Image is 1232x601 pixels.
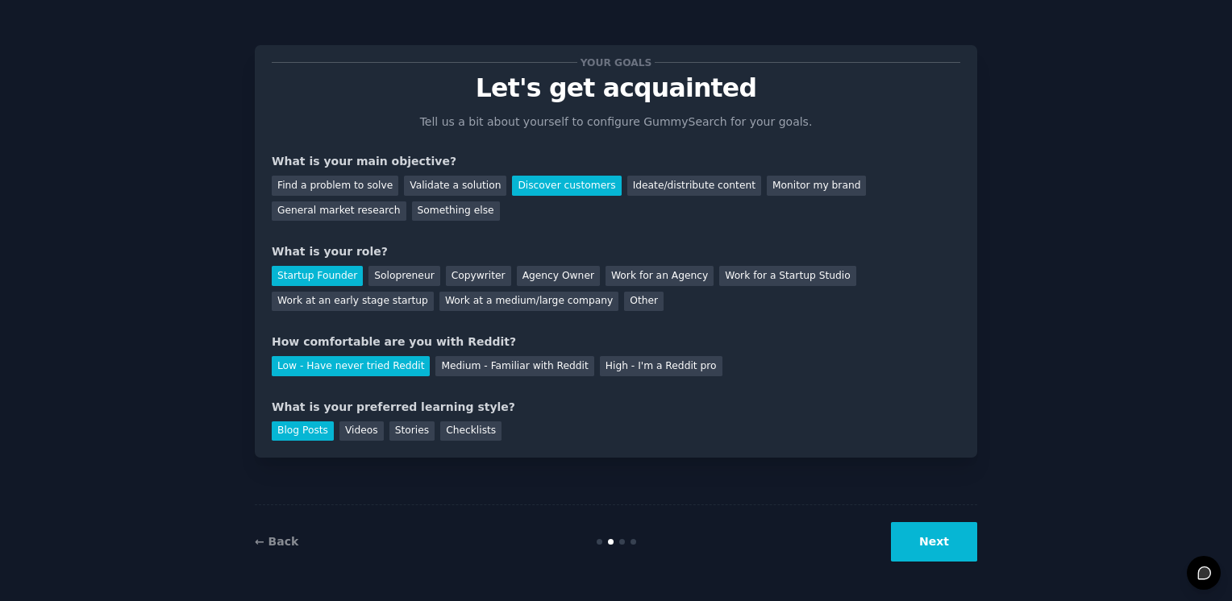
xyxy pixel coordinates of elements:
[767,176,866,196] div: Monitor my brand
[339,421,384,441] div: Videos
[389,421,435,441] div: Stories
[272,74,960,102] p: Let's get acquainted
[272,243,960,260] div: What is your role?
[719,266,855,286] div: Work for a Startup Studio
[606,266,714,286] div: Work for an Agency
[435,356,593,376] div: Medium - Familiar with Reddit
[272,153,960,170] div: What is your main objective?
[272,201,406,222] div: General market research
[627,176,761,196] div: Ideate/distribute content
[512,176,621,196] div: Discover customers
[891,522,977,562] button: Next
[272,334,960,350] div: How comfortable are you with Reddit?
[600,356,722,376] div: High - I'm a Reddit pro
[412,201,500,222] div: Something else
[368,266,439,286] div: Solopreneur
[404,176,506,196] div: Validate a solution
[272,421,334,441] div: Blog Posts
[272,292,434,312] div: Work at an early stage startup
[624,292,664,312] div: Other
[272,399,960,416] div: What is your preferred learning style?
[446,266,511,286] div: Copywriter
[440,421,502,441] div: Checklists
[272,266,363,286] div: Startup Founder
[577,54,655,71] span: Your goals
[439,292,618,312] div: Work at a medium/large company
[272,356,430,376] div: Low - Have never tried Reddit
[255,535,298,548] a: ← Back
[272,176,398,196] div: Find a problem to solve
[413,114,819,131] p: Tell us a bit about yourself to configure GummySearch for your goals.
[517,266,600,286] div: Agency Owner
